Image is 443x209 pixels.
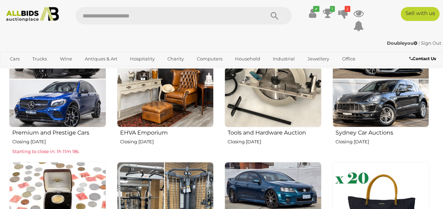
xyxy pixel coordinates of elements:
[338,7,348,20] a: 2
[125,53,159,65] a: Hospitality
[323,7,333,20] a: 1
[387,40,418,46] a: Doubleyou
[5,65,29,76] a: Sports
[192,53,227,65] a: Computers
[313,6,319,12] i: ✔
[230,53,265,65] a: Household
[337,53,360,65] a: Office
[120,138,214,146] p: Closing [DATE]
[335,128,429,136] h2: Sydney Car Auctions
[418,40,420,46] span: |
[307,7,318,20] a: ✔
[332,31,429,128] img: Sydney Car Auctions
[117,30,214,156] a: EHVA Emporium Closing [DATE]
[12,149,79,154] span: Starting to close in: 1h 11m 18s
[401,7,439,21] a: Sell with us
[257,7,292,24] button: Search
[163,53,188,65] a: Charity
[303,53,334,65] a: Jewellery
[9,31,106,128] img: Premium and Prestige Cars
[120,128,214,136] h2: EHVA Emporium
[12,128,106,136] h2: Premium and Prestige Cars
[409,55,438,63] a: Contact Us
[268,53,299,65] a: Industrial
[409,56,436,61] b: Contact Us
[224,30,321,156] a: Tools and Hardware Auction Closing [DATE]
[9,30,106,156] a: Premium and Prestige Cars Closing [DATE] Starting to close in: 1h 11m 18s
[335,138,429,146] p: Closing [DATE]
[12,138,106,146] p: Closing [DATE]
[55,53,76,65] a: Wine
[28,53,51,65] a: Trucks
[117,31,214,128] img: EHVA Emporium
[345,6,350,12] i: 2
[3,7,62,22] img: Allbids.com.au
[32,65,91,76] a: [GEOGRAPHIC_DATA]
[330,6,335,12] i: 1
[228,128,321,136] h2: Tools and Hardware Auction
[224,31,321,128] img: Tools and Hardware Auction
[5,53,24,65] a: Cars
[228,138,321,146] p: Closing [DATE]
[387,40,417,46] strong: Doubleyou
[80,53,122,65] a: Antiques & Art
[332,30,429,156] a: Sydney Car Auctions Closing [DATE]
[421,40,441,46] a: Sign Out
